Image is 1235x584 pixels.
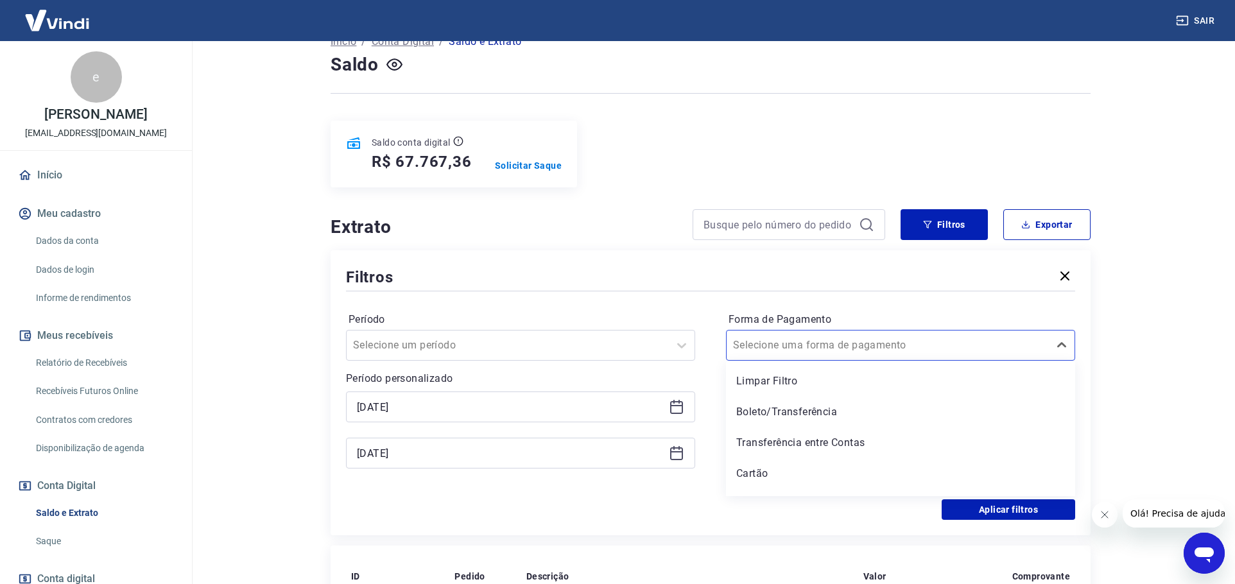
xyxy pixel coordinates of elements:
[729,312,1073,327] label: Forma de Pagamento
[8,9,108,19] span: Olá! Precisa de ajuda?
[31,228,177,254] a: Dados da conta
[1173,9,1220,33] button: Sair
[346,267,393,288] h5: Filtros
[704,215,854,234] input: Busque pelo número do pedido
[357,443,664,463] input: Data final
[31,285,177,311] a: Informe de rendimentos
[1012,570,1070,583] p: Comprovante
[31,407,177,433] a: Contratos com credores
[526,570,569,583] p: Descrição
[1184,533,1225,574] iframe: Botão para abrir a janela de mensagens
[726,430,1075,456] div: Transferência entre Contas
[349,312,693,327] label: Período
[942,499,1075,520] button: Aplicar filtros
[15,1,99,40] img: Vindi
[1003,209,1091,240] button: Exportar
[331,214,677,240] h4: Extrato
[15,322,177,350] button: Meus recebíveis
[31,500,177,526] a: Saldo e Extrato
[71,51,122,103] div: e
[726,461,1075,486] div: Cartão
[346,371,695,386] p: Período personalizado
[15,200,177,228] button: Meu cadastro
[31,435,177,461] a: Disponibilização de agenda
[449,34,521,49] p: Saldo e Extrato
[15,161,177,189] a: Início
[25,126,167,140] p: [EMAIL_ADDRESS][DOMAIN_NAME]
[15,472,177,500] button: Conta Digital
[31,257,177,283] a: Dados de login
[372,151,472,172] h5: R$ 67.767,36
[31,528,177,554] a: Saque
[357,397,664,417] input: Data inicial
[726,492,1075,517] div: PIX
[44,108,147,121] p: [PERSON_NAME]
[863,570,886,583] p: Valor
[331,52,379,78] h4: Saldo
[31,378,177,404] a: Recebíveis Futuros Online
[1123,499,1225,528] iframe: Mensagem da empresa
[31,350,177,376] a: Relatório de Recebíveis
[454,570,485,583] p: Pedido
[439,34,444,49] p: /
[351,570,360,583] p: ID
[331,34,356,49] a: Início
[372,136,451,149] p: Saldo conta digital
[901,209,988,240] button: Filtros
[361,34,366,49] p: /
[1092,502,1118,528] iframe: Fechar mensagem
[495,159,562,172] a: Solicitar Saque
[726,368,1075,394] div: Limpar Filtro
[372,34,434,49] a: Conta Digital
[726,399,1075,425] div: Boleto/Transferência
